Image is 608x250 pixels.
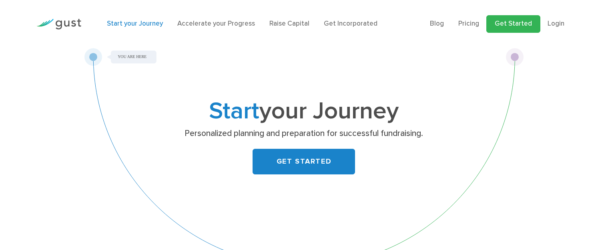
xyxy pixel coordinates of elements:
a: Get Started [486,15,540,33]
a: Start your Journey [107,20,163,28]
a: Pricing [458,20,479,28]
h1: your Journey [146,100,462,122]
a: Accelerate your Progress [177,20,255,28]
a: Login [548,20,564,28]
a: Get Incorporated [324,20,377,28]
a: Blog [430,20,444,28]
img: Gust Logo [36,19,81,30]
span: Start [209,97,259,125]
a: Raise Capital [269,20,309,28]
a: GET STARTED [253,149,355,174]
p: Personalized planning and preparation for successful fundraising. [149,128,459,139]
